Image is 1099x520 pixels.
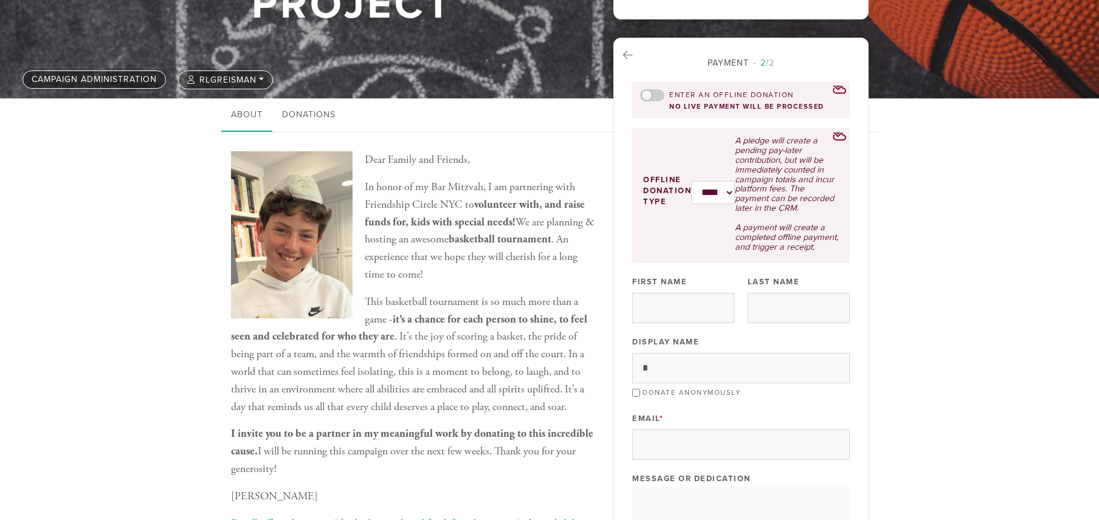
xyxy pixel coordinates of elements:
[231,293,594,416] p: This basketball tournament is so much more than a game - . It’s the joy of scoring a basket, the ...
[632,473,751,484] label: Message or dedication
[660,414,664,423] span: This field is required.
[231,151,594,169] p: Dear Family and Friends,
[632,413,663,424] label: Email
[643,388,740,397] label: Donate Anonymously
[643,174,691,208] label: Offline donation type
[669,90,794,100] label: Enter an offline donation
[760,58,766,68] span: 2
[449,232,551,246] b: basketball tournament
[640,103,842,111] div: no live payment will be processed
[735,136,839,213] p: A pledge will create a pending pay-later contribution, but will be immediately counted in campaig...
[231,426,593,458] b: I invite you to be a partner in my meaningful work by donating to this incredible cause.
[735,223,839,252] p: A payment will create a completed offline payment, and trigger a receipt.
[178,70,273,89] button: RLGreisman
[272,98,345,132] a: Donations
[231,425,594,477] p: I will be running this campaign over the next few weeks. Thank you for your generosity!
[231,179,594,284] p: In honor of my Bar Mitzvah, I am partnering with Friendship Circle NYC to We are planning & hosti...
[748,276,800,287] label: Last Name
[632,276,687,287] label: First Name
[365,197,585,229] b: volunteer with, and raise funds for, kids with special needs!
[231,488,594,505] p: [PERSON_NAME]
[632,56,850,69] div: Payment
[632,337,699,347] label: Display Name
[22,70,166,89] a: Campaign Administration
[231,312,587,344] b: it’s a chance for each person to shine, to feel seen and celebrated for who they are
[221,98,272,132] a: About
[753,58,774,68] span: /2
